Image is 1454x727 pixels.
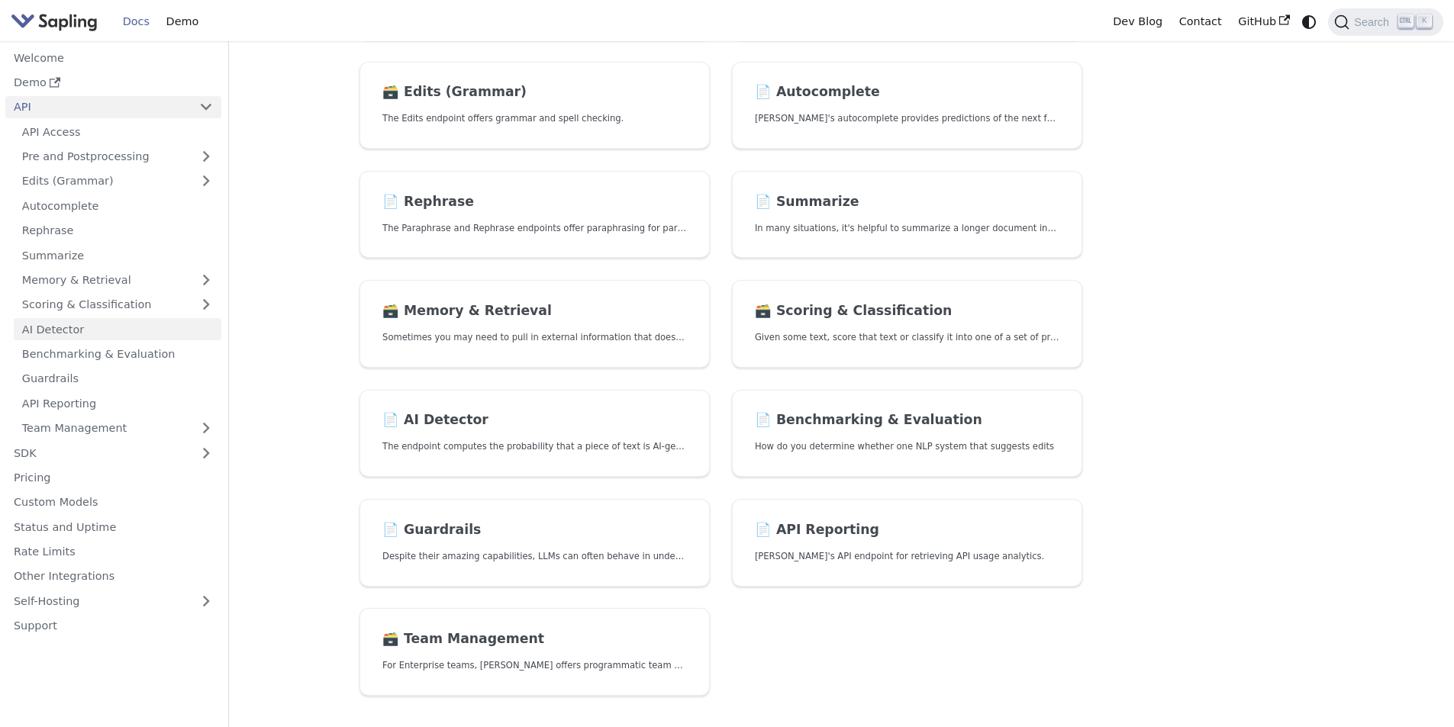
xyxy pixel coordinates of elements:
a: Contact [1171,10,1230,34]
a: 📄️ API Reporting[PERSON_NAME]'s API endpoint for retrieving API usage analytics. [732,499,1082,587]
a: Other Integrations [5,565,221,587]
a: 📄️ RephraseThe Paraphrase and Rephrase endpoints offer paraphrasing for particular styles. [359,171,710,259]
a: Rephrase [14,220,221,242]
a: Memory & Retrieval [14,269,221,291]
a: 🗃️ Edits (Grammar)The Edits endpoint offers grammar and spell checking. [359,62,710,150]
button: Collapse sidebar category 'API' [191,96,221,118]
h2: Scoring & Classification [755,303,1059,320]
h2: Team Management [382,631,687,648]
a: API Reporting [14,392,221,414]
a: Pre and Postprocessing [14,146,221,168]
img: Sapling.ai [11,11,98,33]
a: 🗃️ Team ManagementFor Enterprise teams, [PERSON_NAME] offers programmatic team provisioning and m... [359,608,710,696]
a: 📄️ Autocomplete[PERSON_NAME]'s autocomplete provides predictions of the next few characters or words [732,62,1082,150]
a: Dev Blog [1104,10,1170,34]
p: For Enterprise teams, Sapling offers programmatic team provisioning and management. [382,658,687,673]
a: Summarize [14,244,221,266]
p: How do you determine whether one NLP system that suggests edits [755,439,1059,454]
a: 📄️ AI DetectorThe endpoint computes the probability that a piece of text is AI-generated, [359,390,710,478]
h2: Summarize [755,194,1059,211]
a: Team Management [14,417,221,439]
a: Self-Hosting [5,590,221,612]
h2: Guardrails [382,522,687,539]
h2: Memory & Retrieval [382,303,687,320]
p: The Edits endpoint offers grammar and spell checking. [382,111,687,126]
a: AI Detector [14,318,221,340]
h2: Autocomplete [755,84,1059,101]
a: Benchmarking & Evaluation [14,343,221,365]
h2: AI Detector [382,412,687,429]
a: 📄️ GuardrailsDespite their amazing capabilities, LLMs can often behave in undesired [359,499,710,587]
p: Despite their amazing capabilities, LLMs can often behave in undesired [382,549,687,564]
a: 🗃️ Scoring & ClassificationGiven some text, score that text or classify it into one of a set of p... [732,280,1082,368]
p: The Paraphrase and Rephrase endpoints offer paraphrasing for particular styles. [382,221,687,236]
a: Demo [158,10,207,34]
button: Search (Ctrl+K) [1328,8,1443,36]
a: Sapling.ai [11,11,103,33]
a: GitHub [1230,10,1298,34]
a: Edits (Grammar) [14,170,221,192]
a: 📄️ Benchmarking & EvaluationHow do you determine whether one NLP system that suggests edits [732,390,1082,478]
a: Welcome [5,47,221,69]
p: The endpoint computes the probability that a piece of text is AI-generated, [382,439,687,454]
h2: Rephrase [382,194,687,211]
p: Given some text, score that text or classify it into one of a set of pre-specified categories. [755,330,1059,345]
a: Pricing [5,467,221,489]
p: Sometimes you may need to pull in external information that doesn't fit in the context size of an... [382,330,687,345]
a: Support [5,615,221,637]
h2: API Reporting [755,522,1059,539]
a: Autocomplete [14,195,221,217]
h2: Benchmarking & Evaluation [755,412,1059,429]
h2: Edits (Grammar) [382,84,687,101]
a: API Access [14,121,221,143]
a: Docs [114,10,158,34]
a: Custom Models [5,491,221,513]
a: Demo [5,72,221,94]
kbd: K [1417,14,1432,28]
p: Sapling's autocomplete provides predictions of the next few characters or words [755,111,1059,126]
a: Scoring & Classification [14,294,221,316]
a: Rate Limits [5,541,221,563]
button: Switch between dark and light mode (currently system mode) [1298,11,1320,33]
button: Expand sidebar category 'SDK' [191,442,221,464]
span: Search [1349,16,1398,28]
p: Sapling's API endpoint for retrieving API usage analytics. [755,549,1059,564]
a: SDK [5,442,191,464]
a: Status and Uptime [5,516,221,538]
a: Guardrails [14,368,221,390]
a: 🗃️ Memory & RetrievalSometimes you may need to pull in external information that doesn't fit in t... [359,280,710,368]
a: API [5,96,191,118]
a: 📄️ SummarizeIn many situations, it's helpful to summarize a longer document into a shorter, more ... [732,171,1082,259]
p: In many situations, it's helpful to summarize a longer document into a shorter, more easily diges... [755,221,1059,236]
